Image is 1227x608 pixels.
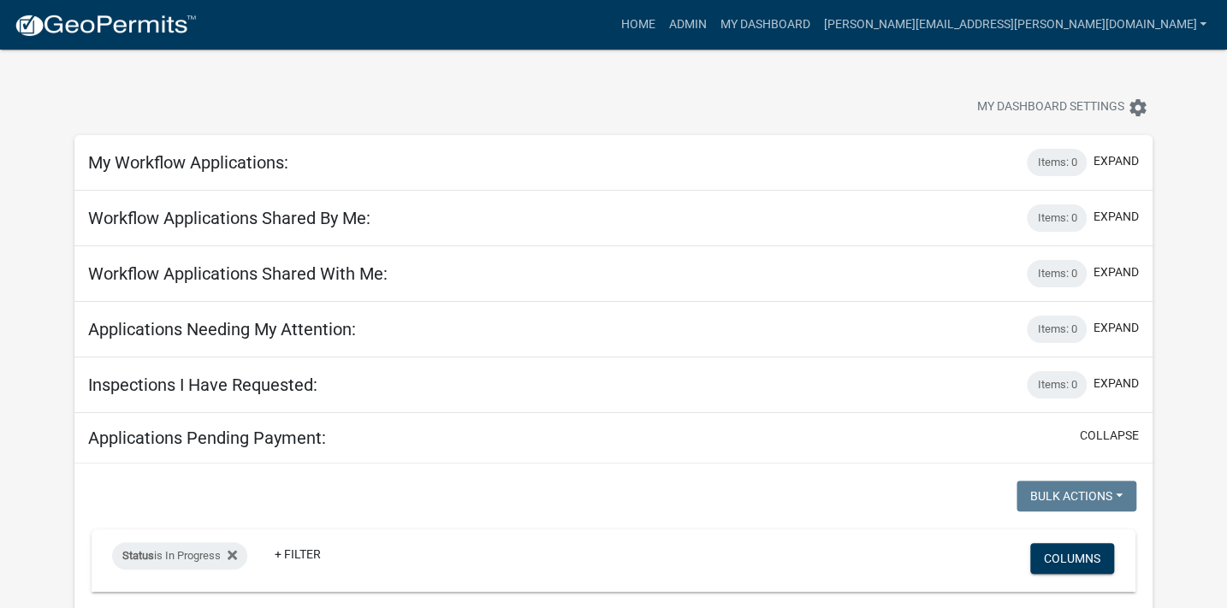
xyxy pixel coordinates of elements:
[1094,263,1139,281] button: expand
[88,263,388,284] h5: Workflow Applications Shared With Me:
[88,319,356,339] h5: Applications Needing My Attention:
[1030,543,1114,574] button: Columns
[1027,316,1087,343] div: Items: 0
[1094,208,1139,226] button: expand
[1094,319,1139,337] button: expand
[1027,204,1087,232] div: Items: 0
[88,375,317,395] h5: Inspections I Have Requested:
[261,539,335,570] a: + Filter
[1017,481,1136,511] button: Bulk Actions
[1128,97,1148,118] i: settings
[713,9,816,41] a: My Dashboard
[122,549,154,562] span: Status
[661,9,713,41] a: Admin
[613,9,661,41] a: Home
[1027,260,1087,287] div: Items: 0
[112,542,247,570] div: is In Progress
[1027,149,1087,176] div: Items: 0
[1027,371,1087,398] div: Items: 0
[88,428,326,448] h5: Applications Pending Payment:
[1094,375,1139,393] button: expand
[88,208,370,228] h5: Workflow Applications Shared By Me:
[963,91,1162,124] button: My Dashboard Settingssettings
[1080,427,1139,445] button: collapse
[1094,152,1139,170] button: expand
[977,97,1124,118] span: My Dashboard Settings
[88,152,288,173] h5: My Workflow Applications:
[816,9,1213,41] a: [PERSON_NAME][EMAIL_ADDRESS][PERSON_NAME][DOMAIN_NAME]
